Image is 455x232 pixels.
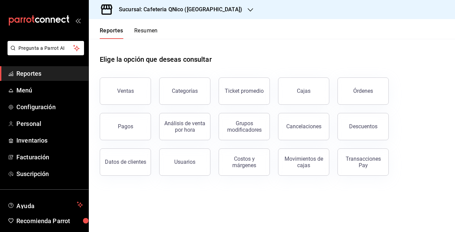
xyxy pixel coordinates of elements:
div: Ventas [117,88,134,94]
div: Movimientos de cajas [282,156,325,169]
span: Pregunta a Parrot AI [18,45,73,52]
button: Pagos [100,113,151,140]
button: Grupos modificadores [219,113,270,140]
span: Suscripción [16,169,83,178]
button: Ventas [100,77,151,105]
div: Categorías [172,88,198,94]
h3: Sucursal: Cafeteria QNico ([GEOGRAPHIC_DATA]) [113,5,242,14]
button: Reportes [100,27,123,39]
div: Descuentos [349,123,377,130]
button: Descuentos [337,113,389,140]
span: Inventarios [16,136,83,145]
button: Resumen [134,27,158,39]
a: Cajas [278,77,329,105]
button: Categorías [159,77,210,105]
span: Configuración [16,102,83,112]
button: Análisis de venta por hora [159,113,210,140]
div: Datos de clientes [105,159,146,165]
button: Costos y márgenes [219,148,270,176]
button: Ticket promedio [219,77,270,105]
div: Ticket promedio [225,88,264,94]
button: Movimientos de cajas [278,148,329,176]
div: Grupos modificadores [223,120,265,133]
button: Órdenes [337,77,389,105]
button: Pregunta a Parrot AI [8,41,84,55]
button: Transacciones Pay [337,148,389,176]
a: Pregunta a Parrot AI [5,49,84,57]
div: Cajas [297,87,311,95]
div: Órdenes [353,88,373,94]
button: Datos de clientes [100,148,151,176]
span: Ayuda [16,201,74,209]
button: Usuarios [159,148,210,176]
span: Personal [16,119,83,128]
span: Recomienda Parrot [16,216,83,226]
button: Cancelaciones [278,113,329,140]
div: navigation tabs [100,27,158,39]
span: Menú [16,86,83,95]
div: Costos y márgenes [223,156,265,169]
div: Usuarios [174,159,195,165]
button: open_drawer_menu [75,18,81,23]
div: Análisis de venta por hora [164,120,206,133]
span: Facturación [16,153,83,162]
h1: Elige la opción que deseas consultar [100,54,212,64]
div: Transacciones Pay [342,156,384,169]
span: Reportes [16,69,83,78]
div: Pagos [118,123,133,130]
div: Cancelaciones [286,123,321,130]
